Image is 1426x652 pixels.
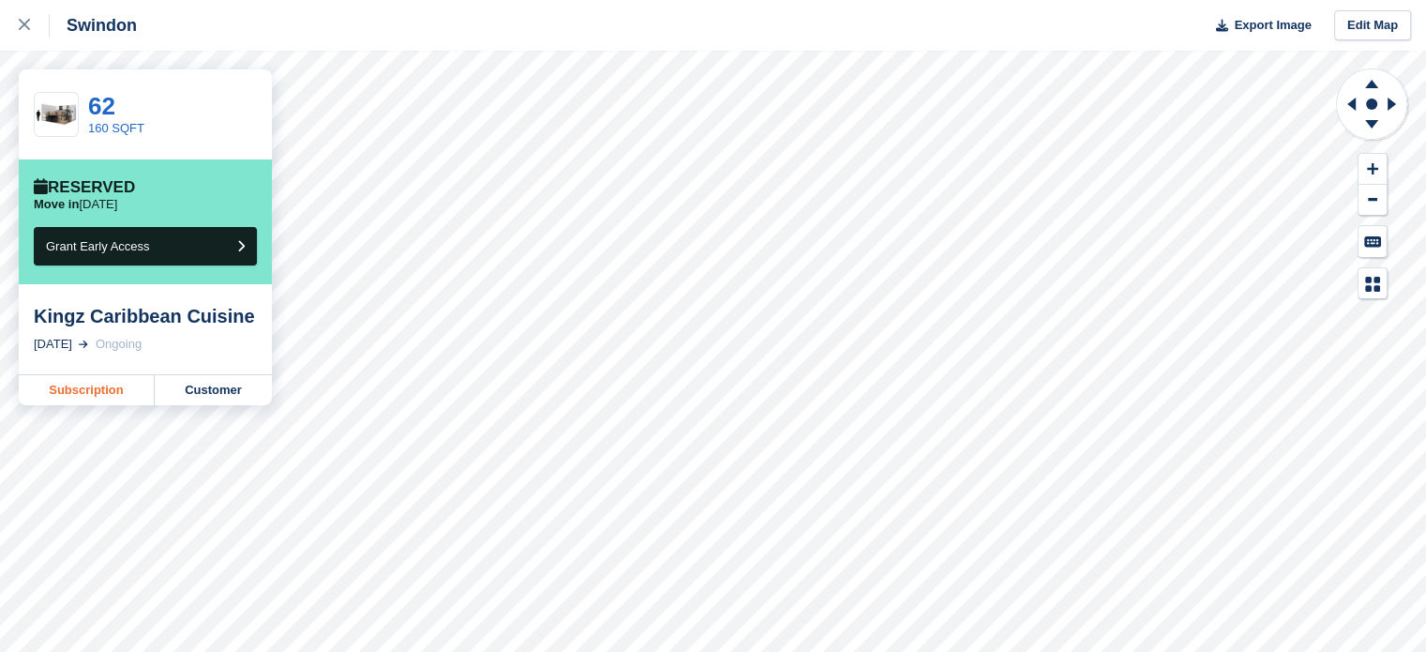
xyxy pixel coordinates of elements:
a: Customer [155,375,272,405]
button: Grant Early Access [34,227,257,265]
div: Swindon [50,14,137,37]
p: [DATE] [34,197,117,212]
span: Export Image [1234,16,1311,35]
div: Kingz Caribbean Cuisine [34,305,257,327]
a: 62 [88,92,115,120]
div: [DATE] [34,335,72,354]
img: 150-sqft-unit.jpg [35,99,78,131]
div: Ongoing [96,335,142,354]
button: Keyboard Shortcuts [1358,226,1387,257]
a: Edit Map [1334,10,1411,41]
button: Zoom In [1358,154,1387,185]
button: Zoom Out [1358,185,1387,216]
button: Map Legend [1358,268,1387,299]
span: Grant Early Access [46,239,150,253]
div: Reserved [34,178,135,197]
span: Move in [34,197,79,211]
a: Subscription [19,375,155,405]
img: arrow-right-light-icn-cde0832a797a2874e46488d9cf13f60e5c3a73dbe684e267c42b8395dfbc2abf.svg [79,341,88,348]
button: Export Image [1205,10,1312,41]
a: 160 SQFT [88,121,144,135]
